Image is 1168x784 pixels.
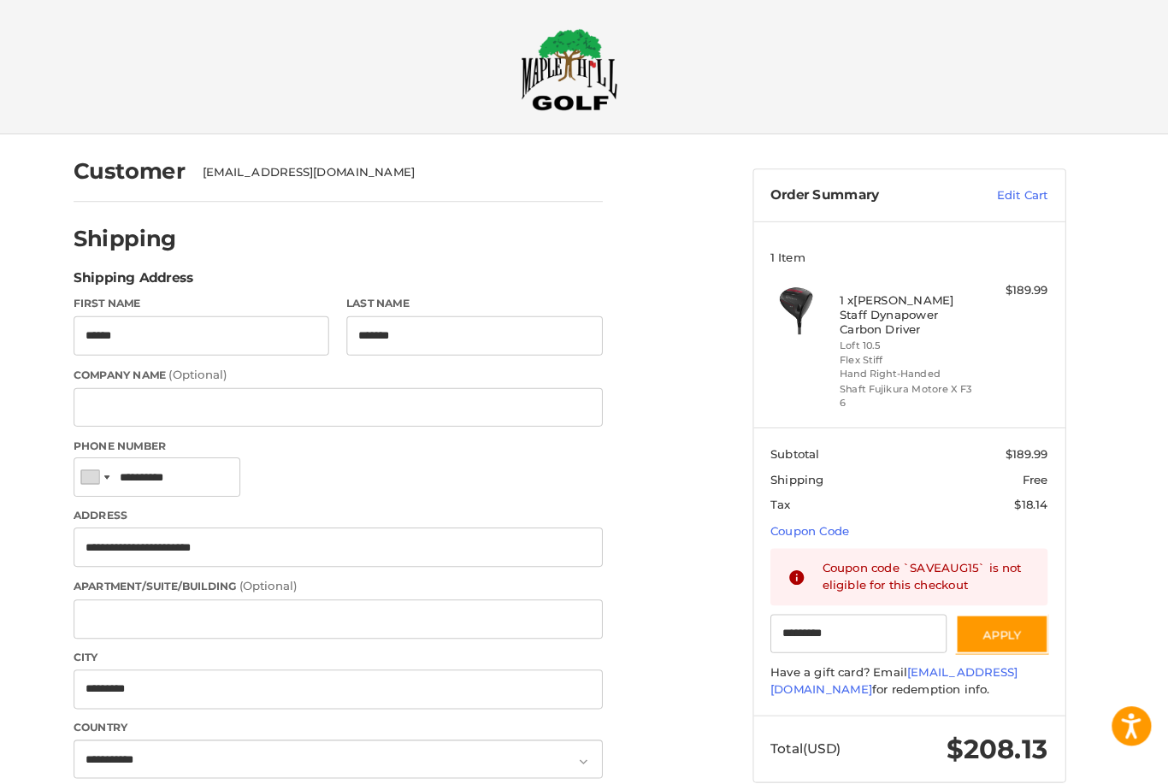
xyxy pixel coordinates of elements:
[227,166,599,183] div: [EMAIL_ADDRESS][DOMAIN_NAME]
[1018,491,1050,504] span: $18.14
[780,604,952,643] input: Gift Certificate or Coupon Code
[847,335,978,350] li: Loft 10.5
[101,500,616,516] label: Address
[952,720,1050,752] span: $208.13
[847,350,978,364] li: Flex Stiff
[780,250,1050,263] h3: 1 Item
[101,707,616,722] label: Country
[847,378,978,406] li: Shaft Fujikura Motore X F3 6
[780,188,964,205] h3: Order Summary
[101,433,616,448] label: Phone Number
[780,491,799,504] span: Tax
[964,188,1050,205] a: Edit Cart
[537,33,631,114] img: Maple Hill Golf
[194,363,251,377] small: (Optional)
[101,159,210,186] h2: Customer
[847,292,978,333] h4: 1 x [PERSON_NAME] Staff Dynapower Carbon Driver
[1025,466,1050,480] span: Free
[780,516,857,530] a: Coupon Code
[780,466,832,480] span: Shipping
[101,363,616,380] label: Company Name
[101,569,616,586] label: Apartment/Suite/Building
[263,569,319,583] small: (Optional)
[101,294,351,309] label: First Name
[780,727,848,743] span: Total (USD)
[830,551,1034,585] div: Coupon code `SAVEAUG15` is not eligible for this checkout
[1027,738,1168,784] iframe: Google Customer Reviews
[101,639,616,654] label: City
[960,604,1051,643] button: Apply
[780,653,1050,687] div: Have a gift card? Email for redemption info.
[367,294,616,309] label: Last Name
[982,280,1050,298] div: $189.99
[780,441,828,455] span: Subtotal
[101,267,218,294] legend: Shipping Address
[847,363,978,378] li: Hand Right-Handed
[101,225,202,251] h2: Shipping
[1009,441,1050,455] span: $189.99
